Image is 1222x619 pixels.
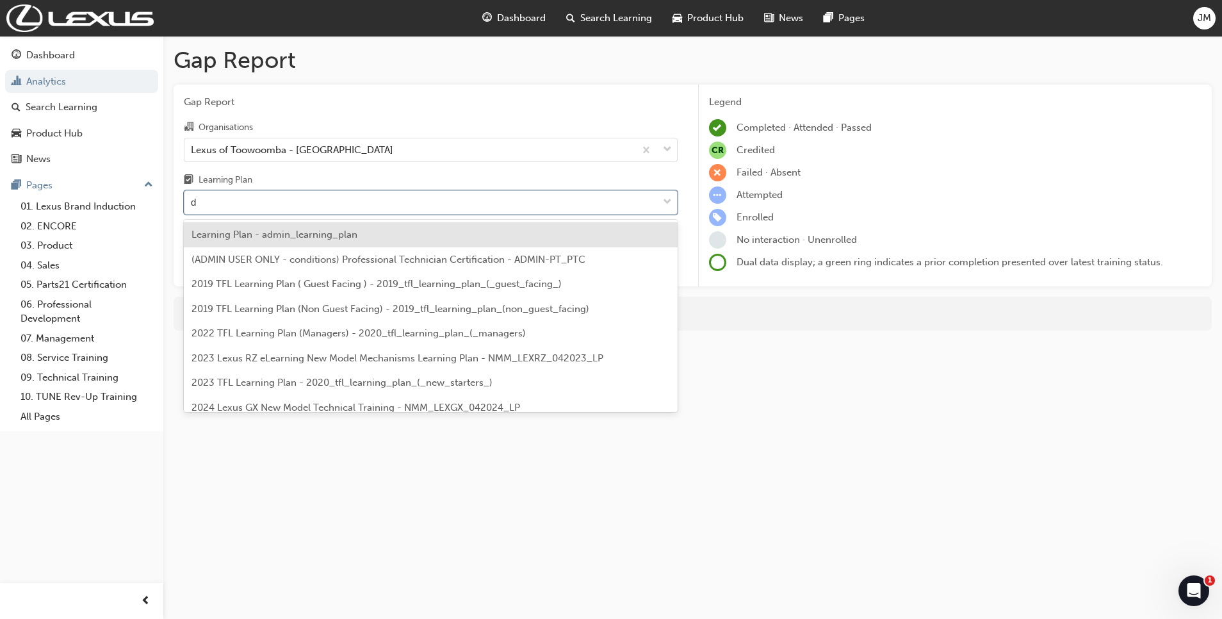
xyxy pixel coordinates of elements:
[1198,11,1211,26] span: JM
[566,10,575,26] span: search-icon
[199,121,253,134] div: Organisations
[5,95,158,119] a: Search Learning
[5,147,158,171] a: News
[737,167,801,178] span: Failed · Absent
[191,303,589,315] span: 2019 TFL Learning Plan (Non Guest Facing) - 2019_tfl_learning_plan_(non_guest_facing)
[191,229,357,240] span: Learning Plan - admin_learning_plan
[191,352,603,364] span: 2023 Lexus RZ eLearning New Model Mechanisms Learning Plan - NMM_LEXRZ_042023_LP
[12,128,21,140] span: car-icon
[5,41,158,174] button: DashboardAnalyticsSearch LearningProduct HubNews
[12,180,21,192] span: pages-icon
[709,119,726,136] span: learningRecordVerb_COMPLETE-icon
[1178,575,1209,606] iframe: Intercom live chat
[1205,575,1215,586] span: 1
[737,122,872,133] span: Completed · Attended · Passed
[779,11,803,26] span: News
[754,5,813,31] a: news-iconNews
[663,194,672,211] span: down-icon
[15,387,158,407] a: 10. TUNE Rev-Up Training
[482,10,492,26] span: guage-icon
[709,209,726,226] span: learningRecordVerb_ENROLL-icon
[184,122,193,133] span: organisation-icon
[672,10,682,26] span: car-icon
[472,5,556,31] a: guage-iconDashboard
[5,70,158,94] a: Analytics
[15,295,158,329] a: 06. Professional Development
[15,329,158,349] a: 07. Management
[737,256,1163,268] span: Dual data display; a green ring indicates a prior completion presented over latest training status.
[15,197,158,217] a: 01. Lexus Brand Induction
[5,174,158,197] button: Pages
[5,122,158,145] a: Product Hub
[15,217,158,236] a: 02. ENCORE
[737,189,783,201] span: Attempted
[824,10,833,26] span: pages-icon
[15,368,158,388] a: 09. Technical Training
[174,46,1212,74] h1: Gap Report
[764,10,774,26] span: news-icon
[15,407,158,427] a: All Pages
[184,175,193,186] span: learningplan-icon
[12,102,20,113] span: search-icon
[709,95,1202,110] div: Legend
[709,164,726,181] span: learningRecordVerb_FAIL-icon
[15,275,158,295] a: 05. Parts21 Certification
[687,11,744,26] span: Product Hub
[6,4,154,32] img: Trak
[191,254,585,265] span: (ADMIN USER ONLY - conditions) Professional Technician Certification - ADMIN-PT_PTC
[183,306,1202,321] div: For more in-depth analysis and data download, go to
[15,236,158,256] a: 03. Product
[184,95,678,110] span: Gap Report
[15,256,158,276] a: 04. Sales
[191,402,520,413] span: 2024 Lexus GX New Model Technical Training - NMM_LEXGX_042024_LP
[191,197,197,208] input: Learning Plan
[191,377,493,388] span: 2023 TFL Learning Plan - 2020_tfl_learning_plan_(_new_starters_)
[15,348,158,368] a: 08. Service Training
[5,44,158,67] a: Dashboard
[737,234,857,245] span: No interaction · Unenrolled
[662,5,754,31] a: car-iconProduct Hub
[191,142,393,157] div: Lexus of Toowoomba - [GEOGRAPHIC_DATA]
[12,154,21,165] span: news-icon
[556,5,662,31] a: search-iconSearch Learning
[191,278,562,290] span: 2019 TFL Learning Plan ( Guest Facing ) - 2019_tfl_learning_plan_(_guest_facing_)
[12,76,21,88] span: chart-icon
[709,231,726,249] span: learningRecordVerb_NONE-icon
[199,174,252,186] div: Learning Plan
[144,177,153,194] span: up-icon
[709,186,726,204] span: learningRecordVerb_ATTEMPT-icon
[26,48,75,63] div: Dashboard
[26,126,83,141] div: Product Hub
[838,11,865,26] span: Pages
[12,50,21,62] span: guage-icon
[141,593,151,609] span: prev-icon
[709,142,726,159] span: null-icon
[26,178,53,193] div: Pages
[1193,7,1216,29] button: JM
[26,152,51,167] div: News
[580,11,652,26] span: Search Learning
[26,100,97,115] div: Search Learning
[191,327,526,339] span: 2022 TFL Learning Plan (Managers) - 2020_tfl_learning_plan_(_managers)
[737,144,775,156] span: Credited
[663,142,672,158] span: down-icon
[497,11,546,26] span: Dashboard
[737,211,774,223] span: Enrolled
[813,5,875,31] a: pages-iconPages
